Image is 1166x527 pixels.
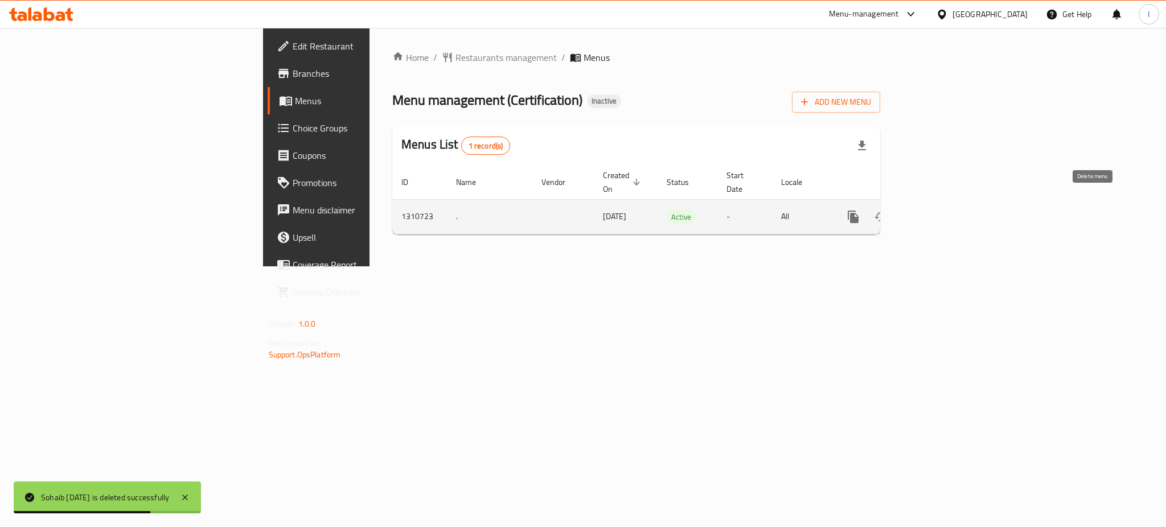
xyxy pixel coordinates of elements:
[442,51,557,64] a: Restaurants management
[392,165,958,234] table: enhanced table
[269,336,321,351] span: Get support on:
[293,285,449,299] span: Grocery Checklist
[541,175,580,189] span: Vendor
[392,51,880,64] nav: breadcrumb
[293,176,449,190] span: Promotions
[401,175,423,189] span: ID
[268,114,458,142] a: Choice Groups
[268,87,458,114] a: Menus
[268,196,458,224] a: Menu disclaimer
[667,211,696,224] span: Active
[269,316,297,331] span: Version:
[293,67,449,80] span: Branches
[772,199,831,234] td: All
[293,121,449,135] span: Choice Groups
[268,169,458,196] a: Promotions
[293,39,449,53] span: Edit Restaurant
[726,168,758,196] span: Start Date
[447,199,532,234] td: .
[561,51,565,64] li: /
[781,175,817,189] span: Locale
[867,203,894,230] button: Change Status
[401,136,510,155] h2: Menus List
[268,60,458,87] a: Branches
[456,175,491,189] span: Name
[952,8,1028,20] div: [GEOGRAPHIC_DATA]
[268,251,458,278] a: Coverage Report
[801,95,871,109] span: Add New Menu
[603,168,644,196] span: Created On
[1148,8,1149,20] span: I
[455,51,557,64] span: Restaurants management
[268,32,458,60] a: Edit Restaurant
[587,96,621,106] span: Inactive
[587,94,621,108] div: Inactive
[792,92,880,113] button: Add New Menu
[268,142,458,169] a: Coupons
[298,316,316,331] span: 1.0.0
[831,165,958,200] th: Actions
[461,137,511,155] div: Total records count
[667,210,696,224] div: Active
[293,203,449,217] span: Menu disclaimer
[717,199,772,234] td: -
[667,175,704,189] span: Status
[462,141,510,151] span: 1 record(s)
[268,224,458,251] a: Upsell
[848,132,876,159] div: Export file
[293,258,449,271] span: Coverage Report
[603,209,626,224] span: [DATE]
[584,51,610,64] span: Menus
[268,278,458,306] a: Grocery Checklist
[829,7,899,21] div: Menu-management
[392,87,582,113] span: Menu management ( Certification )
[840,203,867,230] button: more
[295,94,449,108] span: Menus
[293,149,449,162] span: Coupons
[269,347,341,362] a: Support.OpsPlatform
[41,491,169,504] div: Sohaib [DATE] is deleted successfully
[293,230,449,244] span: Upsell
